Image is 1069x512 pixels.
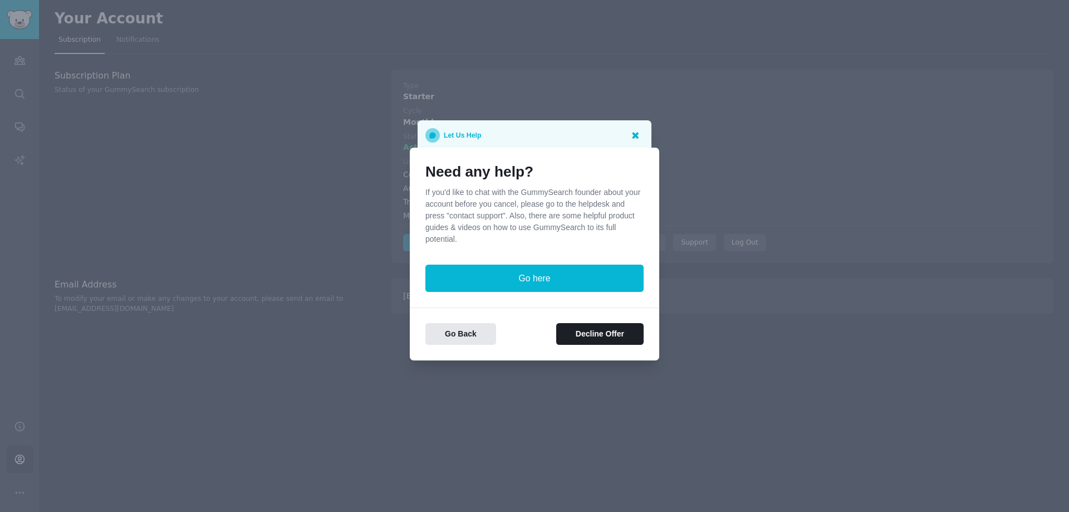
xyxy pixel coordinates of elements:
[425,323,496,345] button: Go Back
[425,187,644,245] p: If you'd like to chat with the GummySearch founder about your account before you cancel, please g...
[425,163,644,181] h1: Need any help?
[425,265,644,292] button: Go here
[556,323,644,345] button: Decline Offer
[444,128,481,143] p: Let Us Help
